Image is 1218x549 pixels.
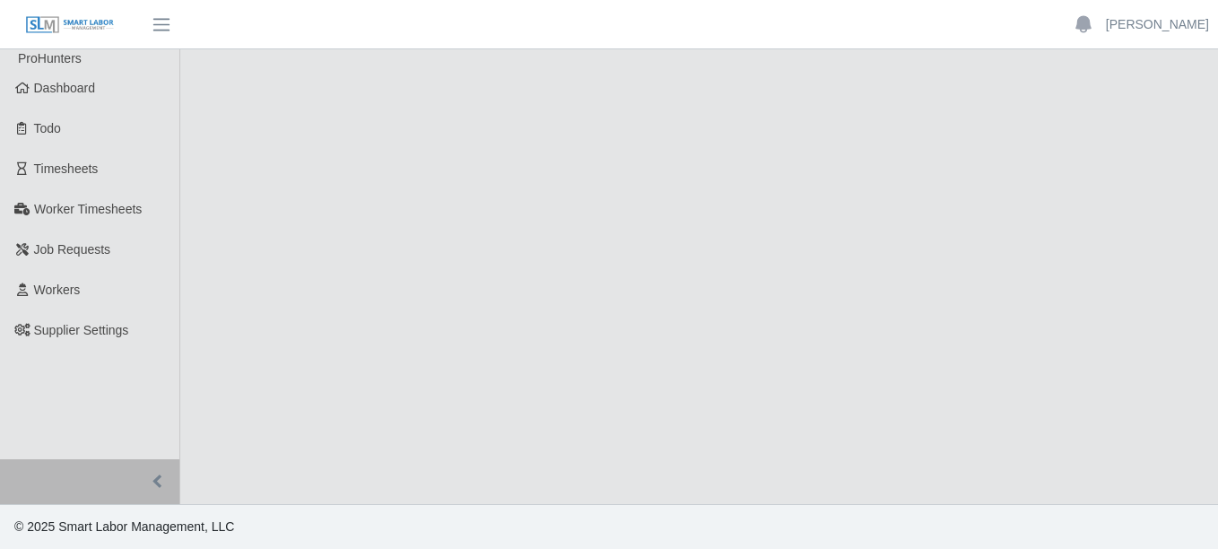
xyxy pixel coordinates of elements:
span: Timesheets [34,161,99,176]
span: Job Requests [34,242,111,257]
a: [PERSON_NAME] [1106,15,1209,34]
span: Dashboard [34,81,96,95]
span: Todo [34,121,61,135]
span: © 2025 Smart Labor Management, LLC [14,519,234,534]
span: Workers [34,283,81,297]
span: Worker Timesheets [34,202,142,216]
span: Supplier Settings [34,323,129,337]
img: SLM Logo [25,15,115,35]
span: ProHunters [18,51,82,65]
